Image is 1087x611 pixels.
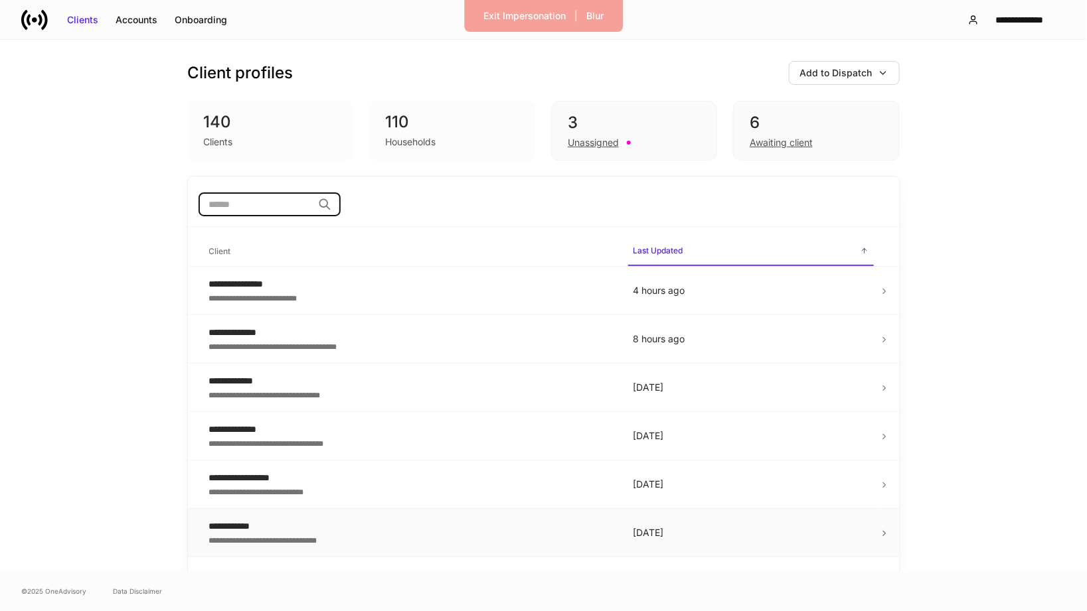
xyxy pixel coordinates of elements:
div: 3Unassigned [551,101,717,161]
button: Accounts [107,9,166,31]
p: [DATE] [633,381,869,394]
div: Exit Impersonation [483,9,566,23]
button: Onboarding [166,9,236,31]
h6: Last Updated [633,244,683,257]
div: 140 [204,111,338,133]
div: Clients [67,13,98,27]
div: Households [385,135,436,149]
p: 4 hours ago [633,284,869,297]
button: Clients [58,9,107,31]
span: Last Updated [628,238,874,266]
div: Awaiting client [750,136,813,149]
div: 110 [385,111,519,133]
div: Accounts [116,13,157,27]
button: Add to Dispatch [789,61,900,85]
div: Add to Dispatch [800,66,873,80]
h3: Client profiles [188,62,293,84]
div: Clients [204,135,233,149]
div: Unassigned [568,136,619,149]
span: Client [204,238,618,265]
div: Onboarding [175,13,227,27]
div: 6 [750,112,882,133]
button: Blur [578,5,612,27]
div: 3 [568,112,701,133]
p: [DATE] [633,429,869,442]
div: 6Awaiting client [733,101,899,161]
div: Blur [586,9,604,23]
p: [DATE] [633,478,869,491]
p: 8 hours ago [633,332,869,346]
span: © 2025 OneAdvisory [21,586,86,596]
a: Data Disclaimer [113,586,162,596]
h6: Client [209,245,231,257]
p: [DATE] [633,526,869,539]
button: Exit Impersonation [475,5,574,27]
